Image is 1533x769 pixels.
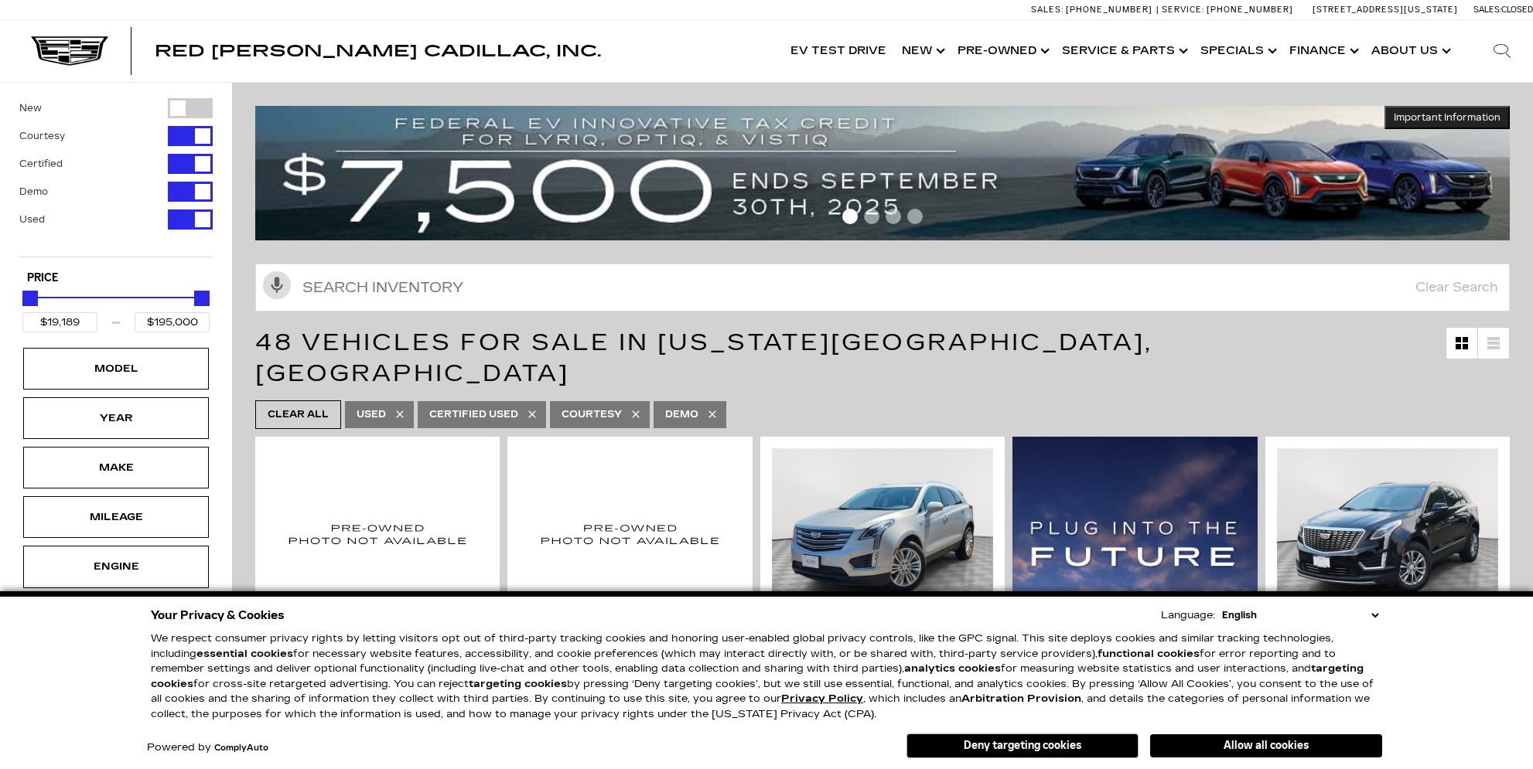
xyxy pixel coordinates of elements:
[519,448,740,619] img: 2019 Cadillac XT4 AWD Sport
[267,448,488,619] img: 2020 Cadillac XT4 Premium Luxury
[31,36,108,66] img: Cadillac Dark Logo with Cadillac White Text
[22,291,38,306] div: Minimum Price
[904,662,1001,675] strong: analytics cookies
[23,348,209,390] div: ModelModel
[22,312,97,332] input: Minimum
[1277,448,1498,614] img: 2022 Cadillac XT5 Premium Luxury
[1207,5,1293,15] span: [PHONE_NUMBER]
[19,100,42,116] label: New
[1054,20,1193,82] a: Service & Parts
[1161,611,1215,621] div: Language:
[255,328,1152,387] span: 48 Vehicles for Sale in [US_STATE][GEOGRAPHIC_DATA], [GEOGRAPHIC_DATA]
[23,496,209,538] div: MileageMileage
[19,184,48,199] label: Demo
[135,312,210,332] input: Maximum
[864,209,879,224] span: Go to slide 2
[19,98,213,257] div: Filter by Vehicle Type
[255,106,1510,240] img: vrp-tax-ending-august-version
[151,631,1382,722] p: We respect consumer privacy rights by letting visitors opt out of third-party tracking cookies an...
[842,209,858,224] span: Go to slide 1
[77,410,155,427] div: Year
[77,459,155,476] div: Make
[1473,5,1501,15] span: Sales:
[950,20,1054,82] a: Pre-Owned
[357,405,386,424] span: Used
[783,20,894,82] a: EV Test Drive
[1313,5,1458,15] a: [STREET_ADDRESS][US_STATE]
[1150,734,1382,757] button: Allow all cookies
[1384,106,1510,129] button: Important Information
[263,271,291,299] svg: Click to toggle on voice search
[1501,5,1533,15] span: Closed
[19,212,45,227] label: Used
[147,743,268,753] div: Powered by
[27,271,205,285] h5: Price
[255,264,1510,311] input: Search Inventory
[907,209,923,224] span: Go to slide 4
[772,448,993,614] img: 2018 Cadillac XT5 Premium Luxury AWD
[429,405,518,424] span: Certified Used
[23,546,209,587] div: EngineEngine
[1162,5,1204,15] span: Service:
[894,20,950,82] a: New
[1364,20,1456,82] a: About Us
[906,733,1139,758] button: Deny targeting cookies
[1218,607,1382,623] select: Language Select
[155,42,601,60] span: Red [PERSON_NAME] Cadillac, Inc.
[469,678,567,690] strong: targeting cookies
[1193,20,1282,82] a: Specials
[196,648,293,660] strong: essential cookies
[562,405,622,424] span: Courtesy
[19,156,63,172] label: Certified
[77,509,155,526] div: Mileage
[1066,5,1152,15] span: [PHONE_NUMBER]
[268,405,329,424] span: Clear All
[151,662,1364,690] strong: targeting cookies
[1394,111,1501,124] span: Important Information
[77,558,155,575] div: Engine
[961,692,1081,705] strong: Arbitration Provision
[151,604,285,626] span: Your Privacy & Cookies
[1031,5,1156,14] a: Sales: [PHONE_NUMBER]
[1156,5,1297,14] a: Service: [PHONE_NUMBER]
[77,360,155,377] div: Model
[23,447,209,488] div: MakeMake
[886,209,901,224] span: Go to slide 3
[781,692,863,705] a: Privacy Policy
[23,397,209,439] div: YearYear
[214,743,268,753] a: ComplyAuto
[19,128,65,144] label: Courtesy
[1282,20,1364,82] a: Finance
[665,405,698,424] span: Demo
[1098,648,1200,660] strong: functional cookies
[155,43,601,59] a: Red [PERSON_NAME] Cadillac, Inc.
[22,285,210,332] div: Price
[1031,5,1064,15] span: Sales:
[194,291,210,306] div: Maximum Price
